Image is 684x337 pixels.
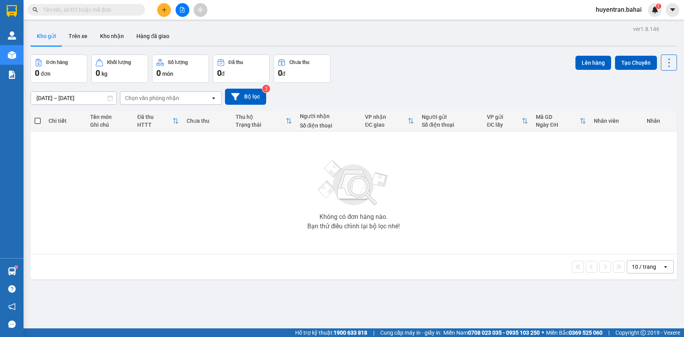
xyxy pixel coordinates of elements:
[274,55,330,83] button: Chưa thu0đ
[536,122,580,128] div: Ngày ĐH
[7,5,17,17] img: logo-vxr
[365,122,407,128] div: ĐC giao
[225,89,266,105] button: Bộ lọc
[187,118,228,124] div: Chưa thu
[168,60,188,65] div: Số lượng
[289,60,309,65] div: Chưa thu
[483,111,532,131] th: Toggle SortBy
[361,111,417,131] th: Toggle SortBy
[594,118,639,124] div: Nhân viên
[102,71,107,77] span: kg
[96,68,100,78] span: 0
[443,328,540,337] span: Miền Nam
[161,7,167,13] span: plus
[8,31,16,40] img: warehouse-icon
[232,111,296,131] th: Toggle SortBy
[487,122,522,128] div: ĐC lấy
[176,3,189,17] button: file-add
[62,27,94,46] button: Trên xe
[8,303,16,310] span: notification
[307,223,400,230] div: Bạn thử điều chỉnh lại bộ lọc nhé!
[152,55,209,83] button: Số lượng0món
[262,85,270,93] sup: 2
[31,55,87,83] button: Đơn hàng0đơn
[546,328,602,337] span: Miền Bắc
[210,95,217,101] svg: open
[236,114,286,120] div: Thu hộ
[31,27,62,46] button: Kho gửi
[133,111,182,131] th: Toggle SortBy
[156,68,161,78] span: 0
[295,328,367,337] span: Hỗ trợ kỹ thuật:
[422,122,479,128] div: Số điện thoại
[31,92,116,104] input: Select a date range.
[41,71,51,77] span: đơn
[669,6,676,13] span: caret-down
[651,6,659,13] img: icon-new-feature
[35,68,39,78] span: 0
[130,27,176,46] button: Hàng đã giao
[536,114,580,120] div: Mã GD
[46,60,68,65] div: Đơn hàng
[198,7,203,13] span: aim
[647,118,673,124] div: Nhãn
[236,122,286,128] div: Trạng thái
[633,25,659,33] div: ver 1.8.146
[8,267,16,275] img: warehouse-icon
[94,27,130,46] button: Kho nhận
[8,51,16,59] img: warehouse-icon
[657,4,660,9] span: 1
[162,71,173,77] span: món
[217,68,221,78] span: 0
[8,71,16,79] img: solution-icon
[180,7,185,13] span: file-add
[213,55,270,83] button: Đã thu0đ
[221,71,225,77] span: đ
[300,122,357,129] div: Số điện thoại
[380,328,441,337] span: Cung cấp máy in - giấy in:
[319,214,388,220] div: Không có đơn hàng nào.
[365,114,407,120] div: VP nhận
[615,56,657,70] button: Tạo Chuyến
[157,3,171,17] button: plus
[666,3,679,17] button: caret-down
[590,5,648,15] span: huyentran.bahai
[15,266,17,268] sup: 1
[137,122,172,128] div: HTTT
[314,156,393,211] img: svg+xml;base64,PHN2ZyBjbGFzcz0ibGlzdC1wbHVnX19zdmciIHhtbG5zPSJodHRwOi8vd3d3LnczLm9yZy8yMDAwL3N2Zy...
[282,71,285,77] span: đ
[91,55,148,83] button: Khối lượng0kg
[532,111,590,131] th: Toggle SortBy
[575,56,611,70] button: Lên hàng
[487,114,522,120] div: VP gửi
[33,7,38,13] span: search
[43,5,136,14] input: Tìm tên, số ĐT hoặc mã đơn
[656,4,661,9] sup: 1
[194,3,207,17] button: aim
[49,118,82,124] div: Chi tiết
[300,113,357,119] div: Người nhận
[662,264,669,270] svg: open
[569,330,602,336] strong: 0369 525 060
[8,321,16,328] span: message
[632,263,656,271] div: 10 / trang
[107,60,131,65] div: Khối lượng
[468,330,540,336] strong: 0708 023 035 - 0935 103 250
[334,330,367,336] strong: 1900 633 818
[137,114,172,120] div: Đã thu
[422,114,479,120] div: Người gửi
[608,328,610,337] span: |
[90,114,129,120] div: Tên món
[8,285,16,293] span: question-circle
[373,328,374,337] span: |
[542,331,544,334] span: ⚪️
[125,94,179,102] div: Chọn văn phòng nhận
[640,330,646,335] span: copyright
[229,60,243,65] div: Đã thu
[90,122,129,128] div: Ghi chú
[278,68,282,78] span: 0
